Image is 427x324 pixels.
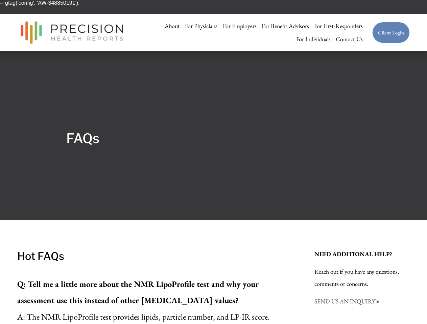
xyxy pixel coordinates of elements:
strong: Q: Tell me a little more about the NMR LipoProfile test and why your assessment use this instead ... [17,278,261,306]
h2: FAQs [66,128,361,149]
a: For First-Responders [314,19,363,33]
a: SEND US AN INQUIRY ▸ [314,297,380,305]
a: Contact Us [336,32,363,46]
a: For Physicians [185,19,217,33]
a: About [165,19,180,33]
a: For Employers [223,19,257,33]
a: For Benefit Advisors [262,19,309,33]
p: Reach out if you have any questions, comments or concerns. [314,266,410,290]
h3: Hot FAQs [17,248,278,265]
strong: NEED ADDITIONAL HELP? [314,250,392,258]
a: Client Login [372,22,410,43]
a: For Individuals [296,32,331,46]
img: Precision Health Reports [17,18,127,47]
